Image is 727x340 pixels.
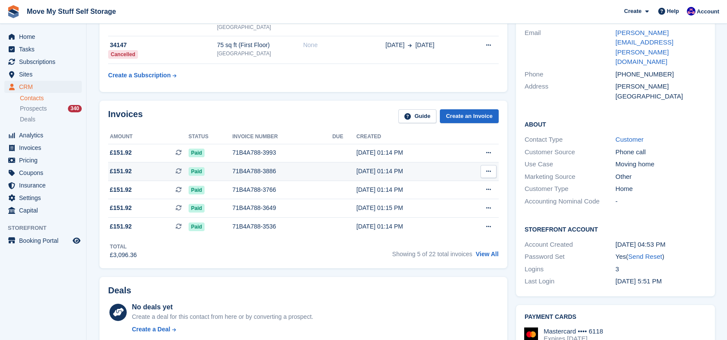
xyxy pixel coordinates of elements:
a: Create a Deal [132,325,313,334]
img: stora-icon-8386f47178a22dfd0bd8f6a31ec36ba5ce8667c1dd55bd0f319d3a0aa187defe.svg [7,5,20,18]
th: Due [332,130,356,144]
a: menu [4,235,82,247]
span: [DATE] [385,41,404,50]
span: Paid [189,222,205,231]
a: menu [4,129,82,141]
a: Send Reset [628,253,662,260]
span: Invoices [19,142,71,154]
a: Prospects 340 [20,104,82,113]
div: £3,096.36 [110,251,137,260]
div: Create a Deal [132,325,170,334]
div: Use Case [525,159,615,169]
div: - [615,197,706,207]
a: menu [4,142,82,154]
div: Create a deal for this contact from here or by converting a prospect. [132,312,313,321]
span: Prospects [20,105,47,113]
th: Created [356,130,459,144]
div: Address [525,82,615,101]
span: Create [624,7,641,16]
span: Pricing [19,154,71,166]
a: Create an Invoice [440,109,499,124]
a: [PERSON_NAME][EMAIL_ADDRESS][PERSON_NAME][DOMAIN_NAME] [615,29,673,66]
div: Last Login [525,276,615,286]
img: Jade Whetnall [687,7,695,16]
span: Storefront [8,224,86,232]
span: Tasks [19,43,71,55]
div: [GEOGRAPHIC_DATA] [615,92,706,102]
span: £151.92 [110,203,132,213]
div: Contact Type [525,135,615,145]
span: CRM [19,81,71,93]
a: menu [4,81,82,93]
a: Contacts [20,94,82,102]
div: [DATE] 01:14 PM [356,148,459,157]
div: [DATE] 01:14 PM [356,167,459,176]
span: Coupons [19,167,71,179]
span: Insurance [19,179,71,191]
a: menu [4,179,82,191]
div: Email [525,28,615,67]
span: Help [667,7,679,16]
span: Capital [19,204,71,216]
div: Create a Subscription [108,71,171,80]
div: Customer Source [525,147,615,157]
a: menu [4,204,82,216]
a: Create a Subscription [108,67,176,83]
a: Move My Stuff Self Storage [23,4,119,19]
span: Paid [189,204,205,213]
div: 34147 [108,41,217,50]
a: Preview store [71,235,82,246]
span: Booking Portal [19,235,71,247]
div: Phone [525,70,615,79]
span: Home [19,31,71,43]
div: [GEOGRAPHIC_DATA] [217,23,303,31]
a: Customer [615,136,644,143]
div: Phone call [615,147,706,157]
a: menu [4,43,82,55]
span: ( ) [626,253,664,260]
div: No deals yet [132,302,313,312]
span: £151.92 [110,222,132,231]
div: [DATE] 04:53 PM [615,240,706,250]
span: Analytics [19,129,71,141]
h2: Storefront Account [525,225,706,233]
h2: Invoices [108,109,143,124]
div: None [303,41,385,50]
time: 2024-08-09 16:51:11 UTC [615,277,662,285]
div: 71B4A788-3886 [232,167,332,176]
div: Marketing Source [525,172,615,182]
div: Mastercard •••• 6118 [544,327,603,335]
div: 71B4A788-3766 [232,185,332,194]
span: Showing 5 of 22 total invoices [392,251,472,257]
a: menu [4,68,82,80]
div: Account Created [525,240,615,250]
a: menu [4,31,82,43]
div: 71B4A788-3649 [232,203,332,213]
div: Logins [525,264,615,274]
th: Invoice number [232,130,332,144]
a: menu [4,56,82,68]
div: Yes [615,252,706,262]
a: Guide [398,109,436,124]
div: Home [615,184,706,194]
div: Other [615,172,706,182]
span: Deals [20,115,35,124]
div: Password Set [525,252,615,262]
a: View All [476,251,499,257]
span: £151.92 [110,167,132,176]
span: Subscriptions [19,56,71,68]
div: [DATE] 01:14 PM [356,222,459,231]
a: menu [4,192,82,204]
div: [DATE] 01:15 PM [356,203,459,213]
div: Customer Type [525,184,615,194]
th: Amount [108,130,189,144]
div: [DATE] 01:14 PM [356,185,459,194]
div: Moving home [615,159,706,169]
div: 75 sq ft (First Floor) [217,41,303,50]
div: 340 [68,105,82,112]
span: [DATE] [415,41,434,50]
h2: Payment cards [525,314,706,321]
div: 3 [615,264,706,274]
span: Paid [189,167,205,176]
span: Settings [19,192,71,204]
